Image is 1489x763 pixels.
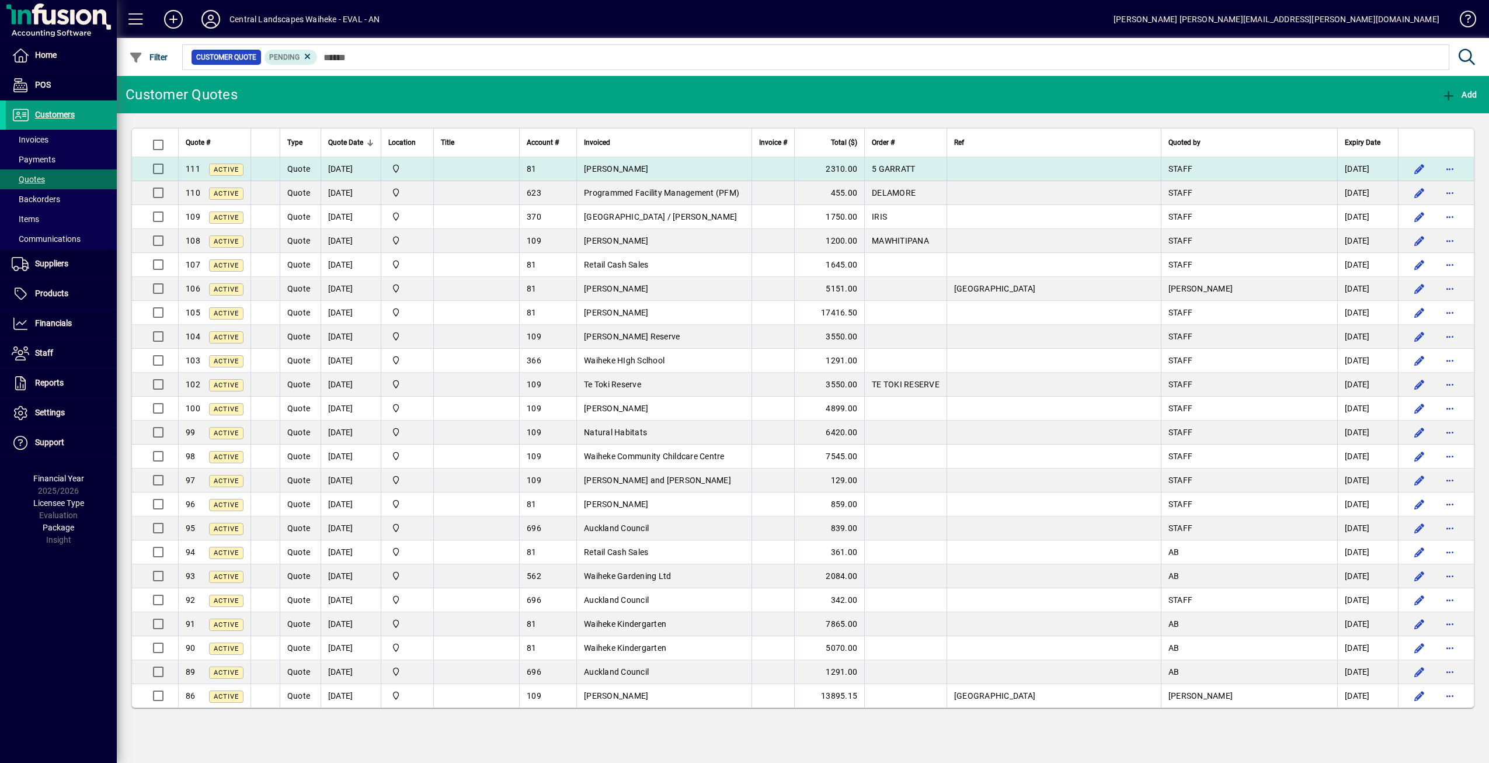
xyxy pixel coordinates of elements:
td: 2310.00 [794,157,864,181]
span: Order # [872,136,895,149]
span: Active [214,477,239,485]
span: 81 [527,547,537,557]
button: Edit [1410,279,1429,298]
span: [PERSON_NAME] [584,404,648,413]
div: Account # [527,136,569,149]
span: 93 [186,571,196,581]
span: STAFF [1168,212,1192,221]
span: STAFF [1168,380,1192,389]
td: [DATE] [321,253,381,277]
span: Filter [129,53,168,62]
span: 96 [186,500,196,509]
button: Edit [1410,543,1429,561]
a: Settings [6,398,117,428]
td: [DATE] [1337,253,1398,277]
button: More options [1441,279,1459,298]
td: [DATE] [321,229,381,253]
button: Edit [1410,351,1429,370]
td: [DATE] [321,564,381,588]
span: Reports [35,378,64,387]
button: Add [1439,84,1480,105]
mat-chip: Pending Status: Pending [265,50,318,65]
span: Quote [287,236,310,245]
button: Edit [1410,183,1429,202]
span: Central Landscape Supplies Waiheke [388,474,426,487]
td: 3550.00 [794,373,864,397]
td: [DATE] [321,469,381,493]
td: [DATE] [1337,301,1398,325]
span: Auckland Council [584,523,649,533]
span: 109 [186,212,200,221]
button: More options [1441,255,1459,274]
span: Quote [287,260,310,269]
span: 105 [186,308,200,317]
span: Quote [287,380,310,389]
span: [PERSON_NAME] [1168,284,1233,293]
span: Central Landscape Supplies Waiheke [388,186,426,199]
span: STAFF [1168,500,1192,509]
span: Central Landscape Supplies Waiheke [388,378,426,391]
button: More options [1441,423,1459,442]
td: 455.00 [794,181,864,205]
button: More options [1441,399,1459,418]
a: Items [6,209,117,229]
span: Quote [287,523,310,533]
span: Quote [287,547,310,557]
span: Total ($) [831,136,857,149]
span: Quote [287,308,310,317]
span: 109 [527,332,541,341]
span: Quote [287,356,310,365]
span: STAFF [1168,188,1192,197]
span: Location [388,136,416,149]
button: More options [1441,519,1459,537]
td: [DATE] [1337,493,1398,516]
td: [DATE] [321,157,381,181]
span: Account # [527,136,559,149]
span: Active [214,262,239,269]
span: Communications [12,234,81,244]
span: STAFF [1168,476,1192,485]
a: POS [6,71,117,100]
span: [PERSON_NAME] Reserve [584,332,680,341]
button: More options [1441,303,1459,322]
td: [DATE] [1337,397,1398,421]
a: Payments [6,150,117,169]
td: [DATE] [1337,373,1398,397]
span: [GEOGRAPHIC_DATA] [954,284,1035,293]
button: More options [1441,159,1459,178]
td: [DATE] [1337,516,1398,540]
span: Retail Cash Sales [584,260,648,269]
span: Waiheke HIgh Sclhool [584,356,665,365]
span: DELAMORE [872,188,916,197]
td: 4899.00 [794,397,864,421]
button: Edit [1410,207,1429,226]
span: Ref [954,136,964,149]
span: Central Landscape Supplies Waiheke [388,234,426,247]
span: Active [214,166,239,174]
button: More options [1441,231,1459,250]
button: Edit [1410,639,1429,657]
span: Central Landscape Supplies Waiheke [388,330,426,343]
td: [DATE] [1337,229,1398,253]
span: Central Landscape Supplies Waiheke [388,546,426,559]
span: Title [441,136,454,149]
div: Location [388,136,426,149]
span: STAFF [1168,260,1192,269]
span: Financial Year [33,474,84,483]
span: STAFF [1168,404,1192,413]
span: Quote [287,164,310,174]
span: MAWHITIPANA [872,236,929,245]
td: [DATE] [321,301,381,325]
span: Programmed Facility Management (PFM) [584,188,739,197]
button: Filter [126,47,171,68]
span: [PERSON_NAME] [584,236,648,245]
span: Central Landscape Supplies Waiheke [388,282,426,295]
button: Edit [1410,231,1429,250]
span: Quote [287,428,310,437]
div: Central Landscapes Waiheke - EVAL - AN [229,10,380,29]
span: 109 [527,404,541,413]
span: 100 [186,404,200,413]
span: Active [214,214,239,221]
td: [DATE] [321,277,381,301]
td: 3550.00 [794,325,864,349]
